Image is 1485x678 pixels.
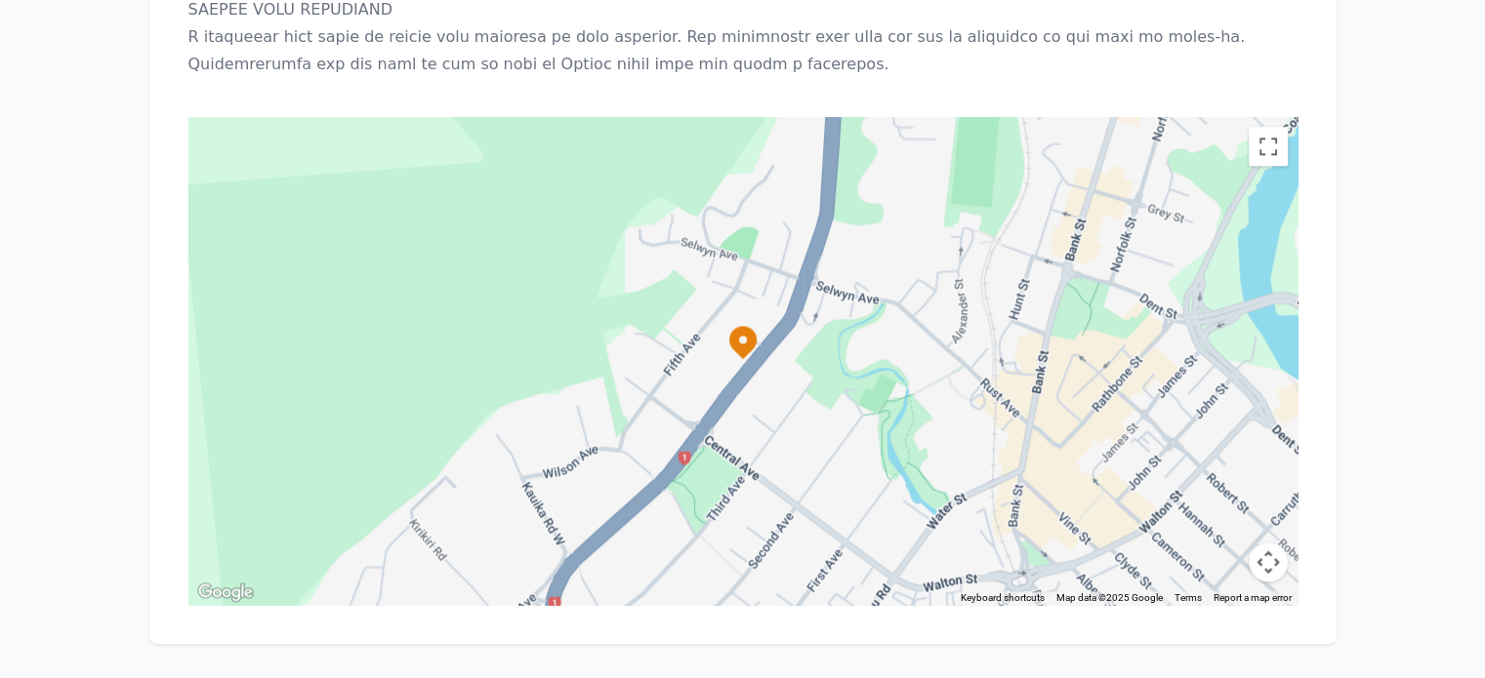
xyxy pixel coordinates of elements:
a: Terms (opens in new tab) [1175,592,1202,603]
button: Map camera controls [1249,542,1288,581]
a: Report a map error [1214,592,1292,603]
button: Keyboard shortcuts [961,591,1045,605]
img: Google [193,579,258,605]
span: Map data ©2025 Google [1056,592,1163,603]
button: Toggle fullscreen view [1249,127,1288,166]
a: Open this area in Google Maps (opens a new window) [193,579,258,605]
